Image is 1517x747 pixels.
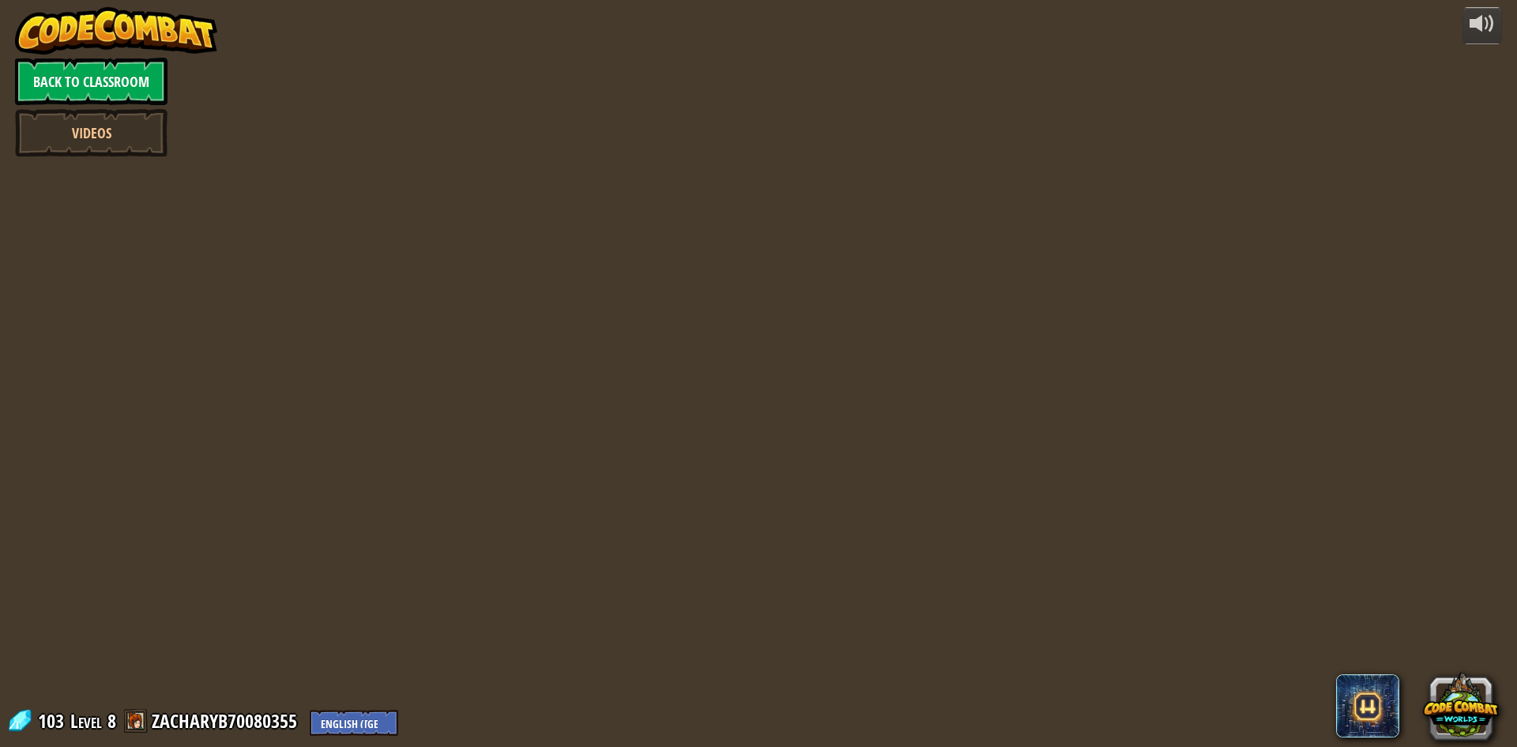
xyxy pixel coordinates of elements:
[38,708,69,734] span: 103
[1462,7,1502,44] button: Adjust volume
[70,708,102,734] span: Level
[15,7,217,55] img: CodeCombat - Learn how to code by playing a game
[152,708,302,734] a: ZACHARYB70080355
[107,708,116,734] span: 8
[15,109,168,157] a: Videos
[15,58,168,105] a: Back to Classroom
